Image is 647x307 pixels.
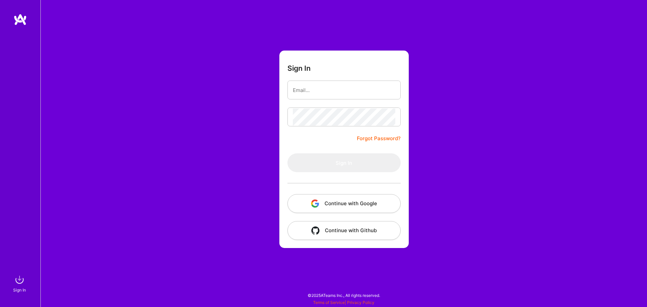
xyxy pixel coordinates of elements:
[13,13,27,26] img: logo
[40,287,647,304] div: © 2025 ATeams Inc., All rights reserved.
[357,134,401,143] a: Forgot Password?
[13,273,26,286] img: sign in
[13,286,26,294] div: Sign In
[311,226,319,235] img: icon
[311,199,319,208] img: icon
[14,273,26,294] a: sign inSign In
[313,300,345,305] a: Terms of Service
[293,82,395,99] input: Email...
[287,64,311,72] h3: Sign In
[287,194,401,213] button: Continue with Google
[347,300,374,305] a: Privacy Policy
[287,153,401,172] button: Sign In
[313,300,374,305] span: |
[287,221,401,240] button: Continue with Github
